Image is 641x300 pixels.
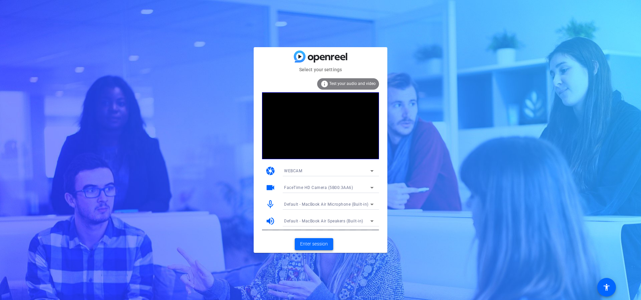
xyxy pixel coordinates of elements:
span: Enter session [300,240,328,247]
mat-icon: camera [265,166,275,176]
mat-icon: mic_none [265,199,275,209]
mat-card-subtitle: Select your settings [254,66,387,73]
span: FaceTime HD Camera (5B00:3AA6) [284,185,353,190]
span: Default - MacBook Air Speakers (Built-in) [284,219,363,223]
mat-icon: volume_up [265,216,275,226]
span: Test your audio and video [329,81,376,86]
span: WEBCAM [284,169,302,173]
mat-icon: accessibility [603,283,611,291]
img: blue-gradient.svg [294,51,347,62]
button: Enter session [295,238,333,250]
span: Default - MacBook Air Microphone (Built-in) [284,202,369,207]
mat-icon: videocam [265,183,275,193]
mat-icon: info [320,80,329,88]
